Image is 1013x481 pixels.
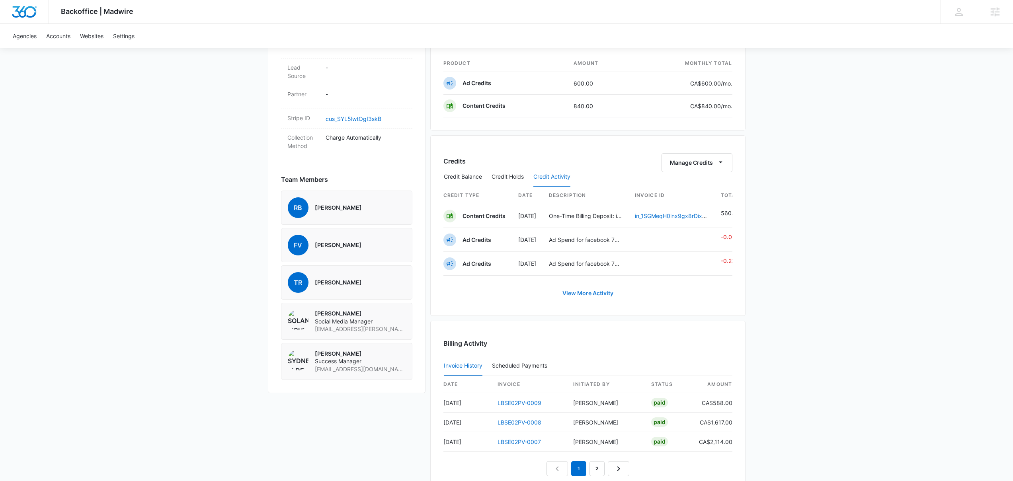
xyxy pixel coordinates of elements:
[315,350,406,358] p: [PERSON_NAME]
[288,235,308,255] span: FV
[463,236,491,244] p: Ad Credits
[567,72,635,95] td: 600.00
[281,109,412,129] div: Stripe IDcus_SYL5lwtOgI3skB
[326,90,406,98] p: -
[315,325,406,333] span: [EMAIL_ADDRESS][PERSON_NAME][DOMAIN_NAME]
[281,129,412,155] div: Collection MethodCharge Automatically
[693,432,732,452] td: CA$2,114.00
[492,363,550,368] div: Scheduled Payments
[554,284,621,303] a: View More Activity
[463,79,491,87] p: Ad Credits
[444,167,482,187] button: Credit Balance
[443,156,466,166] h3: Credits
[721,80,732,87] span: /mo.
[567,432,644,452] td: [PERSON_NAME]
[281,175,328,184] span: Team Members
[547,461,629,476] nav: Pagination
[651,437,668,446] div: Paid
[651,398,668,407] div: Paid
[108,24,139,48] a: Settings
[571,461,586,476] em: 1
[512,187,543,204] th: Date
[287,133,319,150] dt: Collection Method
[288,197,308,218] span: RB
[567,55,635,72] th: amount
[693,376,732,393] th: amount
[549,259,622,268] p: Ad Spend for facebook 772052978531067
[645,376,693,393] th: status
[498,419,541,426] a: LBSE02PV-0008
[281,58,412,85] div: Lead Source-
[315,278,362,286] p: [PERSON_NAME]
[543,187,628,204] th: Description
[443,432,491,452] td: [DATE]
[518,259,536,268] p: [DATE]
[714,187,740,204] th: Total
[690,102,732,110] p: CA$840.00
[41,24,75,48] a: Accounts
[443,413,491,432] td: [DATE]
[608,461,629,476] a: Next Page
[287,63,319,80] dt: Lead Source
[463,260,491,268] p: Ad Credits
[315,310,406,317] p: [PERSON_NAME]
[492,167,524,187] button: Credit Holds
[288,350,308,370] img: Sydney Elder
[693,393,732,413] td: CA$588.00
[288,310,308,330] img: Solange Richter
[315,241,362,249] p: [PERSON_NAME]
[287,90,319,98] dt: Partner
[315,317,406,325] span: Social Media Manager
[443,393,491,413] td: [DATE]
[443,376,491,393] th: date
[567,95,635,117] td: 840.00
[491,376,567,393] th: invoice
[651,417,668,427] div: Paid
[567,393,644,413] td: [PERSON_NAME]
[443,55,568,72] th: product
[443,187,512,204] th: Credit Type
[662,153,732,172] button: Manage Credits
[444,356,482,376] button: Invoice History
[463,102,506,110] p: Content Credits
[61,7,133,16] span: Backoffice | Madwire
[690,79,732,88] p: CA$600.00
[533,167,570,187] button: Credit Activity
[288,272,308,293] span: TR
[567,376,644,393] th: Initiated By
[628,187,714,204] th: Invoice ID
[498,399,541,406] a: LBSE02PV-0009
[721,103,732,109] span: /mo.
[721,233,740,241] p: -0.03
[567,413,644,432] td: [PERSON_NAME]
[518,212,536,220] p: [DATE]
[463,212,506,220] p: Content Credits
[635,55,732,72] th: monthly total
[721,209,740,217] p: 560.00
[635,212,719,219] a: in_1SGMeqH0inx9gx8rDixmhoDf
[315,204,362,212] p: [PERSON_NAME]
[326,115,381,122] a: cus_SYL5lwtOgI3skB
[326,63,406,72] p: -
[443,339,732,348] h3: Billing Activity
[281,85,412,109] div: Partner-
[315,365,406,373] span: [EMAIL_ADDRESS][DOMAIN_NAME]
[721,257,740,265] p: -0.23
[518,236,536,244] p: [DATE]
[549,212,622,220] p: One-Time Billing Deposit: in_1SGMeqH0inx9gx8rDixmhoDf
[549,236,622,244] p: Ad Spend for facebook 772052978531067
[326,133,406,142] p: Charge Automatically
[315,357,406,365] span: Success Manager
[287,114,319,122] dt: Stripe ID
[589,461,605,476] a: Page 2
[75,24,108,48] a: Websites
[498,438,541,445] a: LBSE02PV-0007
[693,413,732,432] td: CA$1,617.00
[8,24,41,48] a: Agencies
